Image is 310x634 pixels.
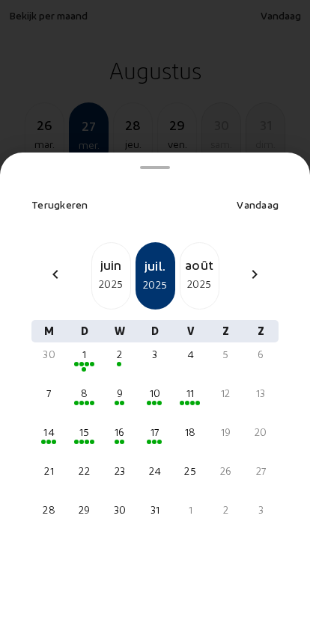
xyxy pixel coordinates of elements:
div: 27 [249,464,273,478]
div: 2 [108,347,131,362]
div: 18 [179,425,202,440]
div: 11 [179,386,202,401]
div: 30 [37,347,61,362]
div: 10 [143,386,166,401]
mat-icon: chevron_right [246,265,264,283]
div: août [180,254,219,275]
div: 9 [108,386,131,401]
div: 14 [37,425,61,440]
span: Terugkeren [31,198,88,211]
div: 22 [73,464,96,478]
div: 31 [143,502,166,517]
div: 2025 [92,275,130,293]
div: 28 [37,502,61,517]
mat-icon: chevron_left [46,265,64,283]
div: 4 [179,347,202,362]
div: D [137,320,172,342]
div: 23 [108,464,131,478]
div: 12 [214,386,237,401]
div: D [67,320,102,342]
div: 17 [143,425,166,440]
div: 15 [73,425,96,440]
div: Z [208,320,243,342]
div: 19 [214,425,237,440]
div: 2025 [137,276,174,294]
div: 29 [73,502,96,517]
div: juil. [137,255,174,276]
div: 8 [73,386,96,401]
span: Vandaag [237,198,279,211]
div: 2025 [180,275,219,293]
div: 6 [249,347,273,362]
div: 16 [108,425,131,440]
div: W [102,320,137,342]
div: 30 [108,502,131,517]
div: 25 [179,464,202,478]
div: V [173,320,208,342]
div: 2 [214,502,237,517]
div: 21 [37,464,61,478]
div: 24 [143,464,166,478]
div: juin [92,254,130,275]
div: Z [243,320,279,342]
div: 3 [249,502,273,517]
div: 13 [249,386,273,401]
div: 5 [214,347,237,362]
div: 20 [249,425,273,440]
div: 7 [37,386,61,401]
div: M [31,320,67,342]
div: 1 [73,347,96,362]
div: 3 [143,347,166,362]
div: 1 [179,502,202,517]
div: 26 [214,464,237,478]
